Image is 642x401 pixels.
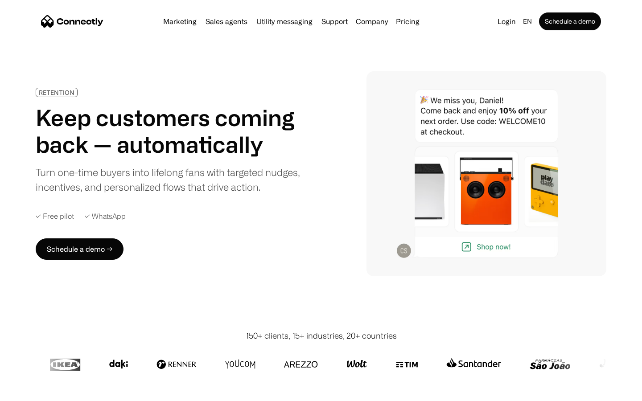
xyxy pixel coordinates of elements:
[9,385,53,398] aside: Language selected: English
[36,104,307,158] h1: Keep customers coming back — automatically
[494,15,519,28] a: Login
[18,385,53,398] ul: Language list
[85,212,126,221] div: ✓ WhatsApp
[246,330,397,342] div: 150+ clients, 15+ industries, 20+ countries
[36,212,74,221] div: ✓ Free pilot
[36,165,307,194] div: Turn one-time buyers into lifelong fans with targeted nudges, incentives, and personalized flows ...
[160,18,200,25] a: Marketing
[539,12,601,30] a: Schedule a demo
[36,238,123,260] a: Schedule a demo →
[202,18,251,25] a: Sales agents
[253,18,316,25] a: Utility messaging
[39,89,74,96] div: RETENTION
[523,15,532,28] div: en
[392,18,423,25] a: Pricing
[356,15,388,28] div: Company
[318,18,351,25] a: Support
